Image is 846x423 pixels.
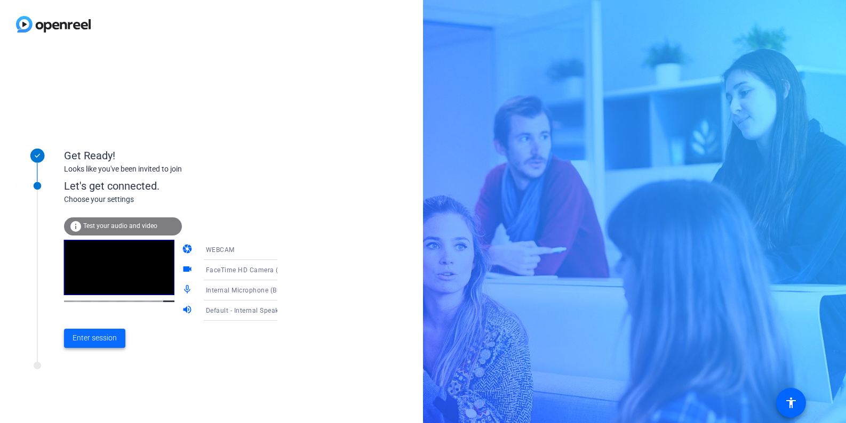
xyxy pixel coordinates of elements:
[64,178,299,194] div: Let's get connected.
[64,164,277,175] div: Looks like you've been invited to join
[785,396,797,409] mat-icon: accessibility
[69,220,82,233] mat-icon: info
[182,243,195,256] mat-icon: camera
[182,264,195,276] mat-icon: videocam
[64,329,125,348] button: Enter session
[206,265,343,274] span: FaceTime HD Camera (Built-in) (05ac:8600)
[64,148,277,164] div: Get Ready!
[206,286,297,294] span: Internal Microphone (Built-in)
[83,222,157,230] span: Test your audio and video
[182,284,195,297] mat-icon: mic_none
[206,246,235,254] span: WEBCAM
[182,304,195,317] mat-icon: volume_up
[73,332,117,344] span: Enter session
[206,306,317,314] span: Default - Internal Speakers (Built-in)
[64,194,299,205] div: Choose your settings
